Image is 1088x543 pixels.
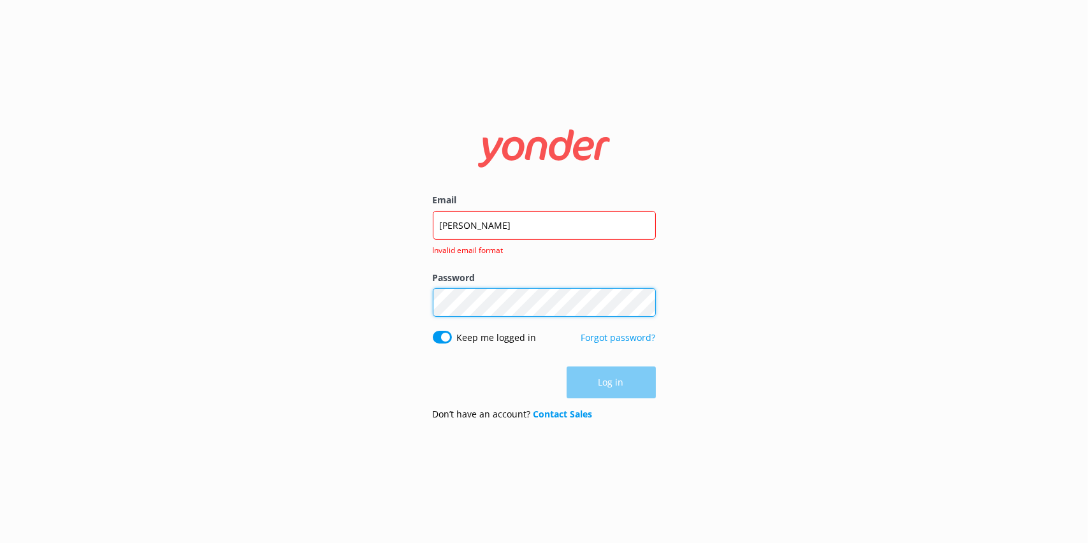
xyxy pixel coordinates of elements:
[433,244,648,256] span: Invalid email format
[433,271,656,285] label: Password
[433,193,656,207] label: Email
[581,331,656,344] a: Forgot password?
[533,408,593,420] a: Contact Sales
[630,290,656,315] button: Show password
[433,211,656,240] input: user@emailaddress.com
[457,331,537,345] label: Keep me logged in
[433,407,593,421] p: Don’t have an account?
